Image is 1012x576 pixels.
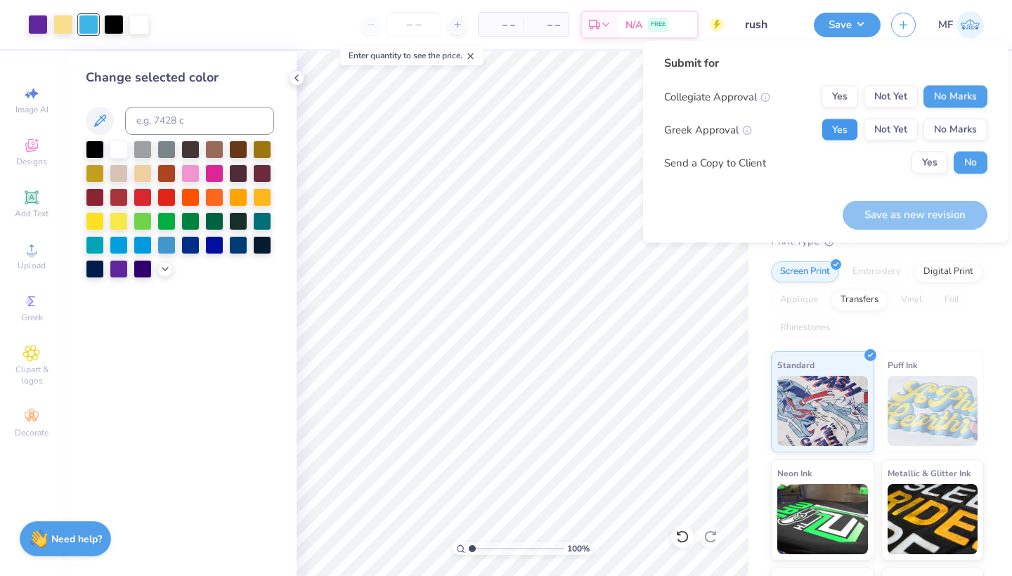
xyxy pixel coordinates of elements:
[912,152,948,174] button: Yes
[487,18,515,32] span: – –
[7,364,56,386] span: Clipart & logos
[822,86,858,108] button: Yes
[777,466,812,480] span: Neon Ink
[51,532,102,546] strong: Need help?
[864,119,918,141] button: Not Yet
[567,542,590,555] span: 100 %
[625,18,642,32] span: N/A
[888,376,978,446] img: Puff Ink
[923,86,987,108] button: No Marks
[734,11,803,39] input: Untitled Design
[16,156,47,167] span: Designs
[771,289,827,310] div: Applique
[935,289,968,310] div: Foil
[938,11,984,39] a: MF
[664,122,752,138] div: Greek Approval
[532,18,560,32] span: – –
[831,289,888,310] div: Transfers
[15,208,48,219] span: Add Text
[954,152,987,174] button: No
[822,119,858,141] button: Yes
[15,104,48,115] span: Image AI
[938,17,953,33] span: MF
[814,13,881,37] button: Save
[777,484,868,554] img: Neon Ink
[341,46,484,65] div: Enter quantity to see the price.
[923,119,987,141] button: No Marks
[664,89,770,105] div: Collegiate Approval
[651,20,666,30] span: FREE
[956,11,984,39] img: Mia Fredrick
[18,260,46,271] span: Upload
[15,427,48,438] span: Decorate
[21,312,43,323] span: Greek
[777,358,815,372] span: Standard
[864,86,918,108] button: Not Yet
[125,107,274,135] input: e.g. 7428 c
[843,261,910,282] div: Embroidery
[86,68,274,87] div: Change selected color
[888,466,971,480] span: Metallic & Glitter Ink
[777,376,868,446] img: Standard
[771,318,839,339] div: Rhinestones
[888,484,978,554] img: Metallic & Glitter Ink
[892,289,931,310] div: Vinyl
[771,261,839,282] div: Screen Print
[888,358,917,372] span: Puff Ink
[387,12,441,37] input: – –
[914,261,982,282] div: Digital Print
[664,155,766,171] div: Send a Copy to Client
[664,55,987,72] div: Submit for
